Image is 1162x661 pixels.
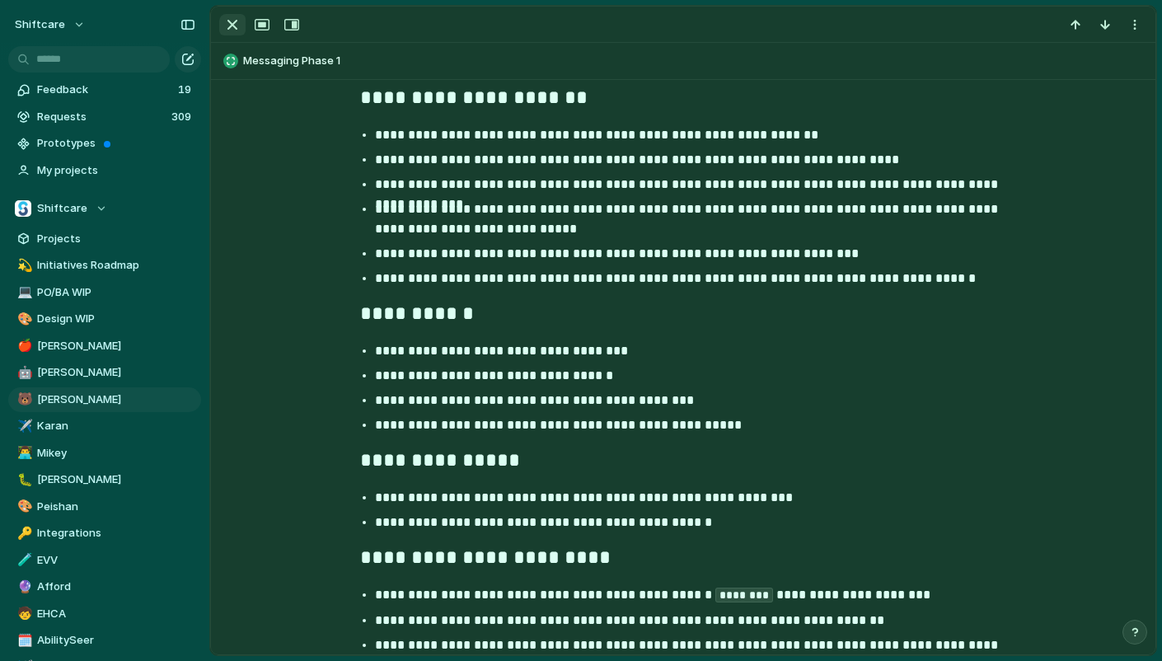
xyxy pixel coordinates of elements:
[37,391,195,408] span: [PERSON_NAME]
[37,200,87,217] span: Shiftcare
[15,579,31,595] button: 🔮
[8,280,201,305] a: 💻PO/BA WIP
[218,48,1148,74] button: Messaging Phase 1
[8,628,201,653] a: 🗓️AbilitySeer
[8,253,201,278] a: 💫Initiatives Roadmap
[17,310,29,329] div: 🎨
[15,552,31,569] button: 🧪
[8,495,201,519] a: 🎨Peishan
[17,631,29,650] div: 🗓️
[15,364,31,381] button: 🤖
[37,606,195,622] span: EHCA
[17,363,29,382] div: 🤖
[17,551,29,570] div: 🧪
[8,548,201,573] a: 🧪EVV
[37,499,195,515] span: Peishan
[17,471,29,490] div: 🐛
[8,441,201,466] a: 👨‍💻Mikey
[15,632,31,649] button: 🗓️
[8,360,201,385] a: 🤖[PERSON_NAME]
[8,467,201,492] a: 🐛[PERSON_NAME]
[17,256,29,275] div: 💫
[7,12,94,38] button: shiftcare
[8,414,201,438] a: ✈️Karan
[37,445,195,462] span: Mikey
[17,283,29,302] div: 💻
[17,390,29,409] div: 🐻
[243,53,1148,69] span: Messaging Phase 1
[37,418,195,434] span: Karan
[37,632,195,649] span: AbilitySeer
[37,162,195,179] span: My projects
[17,336,29,355] div: 🍎
[15,606,31,622] button: 🧒
[8,387,201,412] a: 🐻[PERSON_NAME]
[15,338,31,354] button: 🍎
[8,196,201,221] button: Shiftcare
[8,307,201,331] a: 🎨Design WIP
[8,574,201,599] a: 🔮Afford
[37,82,173,98] span: Feedback
[17,604,29,623] div: 🧒
[37,525,195,541] span: Integrations
[17,578,29,597] div: 🔮
[8,602,201,626] a: 🧒EHCA
[37,471,195,488] span: [PERSON_NAME]
[15,471,31,488] button: 🐛
[17,497,29,516] div: 🎨
[8,105,201,129] a: Requests309
[15,257,31,274] button: 💫
[15,284,31,301] button: 💻
[15,311,31,327] button: 🎨
[17,524,29,543] div: 🔑
[37,364,195,381] span: [PERSON_NAME]
[8,227,201,251] a: Projects
[17,417,29,436] div: ✈️
[15,418,31,434] button: ✈️
[171,109,194,125] span: 309
[37,257,195,274] span: Initiatives Roadmap
[37,311,195,327] span: Design WIP
[178,82,194,98] span: 19
[37,135,195,152] span: Prototypes
[37,231,195,247] span: Projects
[37,552,195,569] span: EVV
[8,158,201,183] a: My projects
[8,521,201,546] a: 🔑Integrations
[8,131,201,156] a: Prototypes
[15,525,31,541] button: 🔑
[8,334,201,359] a: 🍎[PERSON_NAME]
[17,443,29,462] div: 👨‍💻
[8,77,201,102] a: Feedback19
[15,445,31,462] button: 👨‍💻
[15,499,31,515] button: 🎨
[15,391,31,408] button: 🐻
[37,579,195,595] span: Afford
[37,338,195,354] span: [PERSON_NAME]
[37,109,166,125] span: Requests
[37,284,195,301] span: PO/BA WIP
[15,16,65,33] span: shiftcare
